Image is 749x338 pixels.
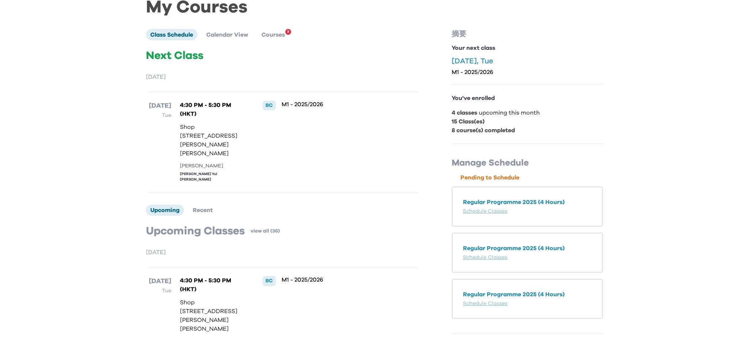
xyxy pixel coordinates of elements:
[261,32,285,38] span: Courses
[452,127,515,133] b: 8 course(s) completed
[463,255,507,260] a: Schedule Classes
[146,49,421,62] p: Next Class
[206,32,248,38] span: Calendar View
[460,173,603,182] p: Pending to Schedule
[452,44,603,52] p: Your next class
[146,224,245,238] p: Upcoming Classes
[263,101,276,110] div: BC
[180,162,247,170] div: [PERSON_NAME]
[282,276,394,283] p: M1 - 2025/2026
[146,3,603,11] h1: My Courses
[180,298,247,333] p: Shop [STREET_ADDRESS][PERSON_NAME][PERSON_NAME]
[146,73,421,81] p: [DATE]
[180,123,247,158] p: Shop [STREET_ADDRESS][PERSON_NAME][PERSON_NAME]
[149,111,171,120] p: Tue
[452,110,477,116] b: 4 classes
[146,248,421,257] p: [DATE]
[150,207,180,213] span: Upcoming
[452,57,603,66] p: [DATE], Tue
[452,157,603,169] p: Manage Schedule
[452,29,603,39] p: 摘要
[180,101,247,118] p: 4:30 PM - 5:30 PM (HKT)
[149,276,171,286] p: [DATE]
[463,209,507,214] a: Schedule Classes
[463,198,592,207] p: Regular Programme 2025 (4 Hours)
[149,286,171,295] p: Tue
[251,227,280,235] a: view all (36)
[452,94,603,103] p: You've enrolled
[287,27,289,36] span: 3
[452,119,485,125] b: 15 Class(es)
[452,68,603,76] p: M1 - 2025/2026
[463,290,592,299] p: Regular Programme 2025 (4 Hours)
[180,276,247,294] p: 4:30 PM - 5:30 PM (HKT)
[263,276,276,286] div: BC
[452,108,603,117] p: upcoming this month
[180,171,247,182] div: [PERSON_NAME] Yui [PERSON_NAME]
[463,301,507,306] a: Schedule Classes
[463,244,592,253] p: Regular Programme 2025 (4 Hours)
[150,32,193,38] span: Class Schedule
[193,207,213,213] span: Recent
[149,101,171,111] p: [DATE]
[282,101,394,108] p: M1 - 2025/2026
